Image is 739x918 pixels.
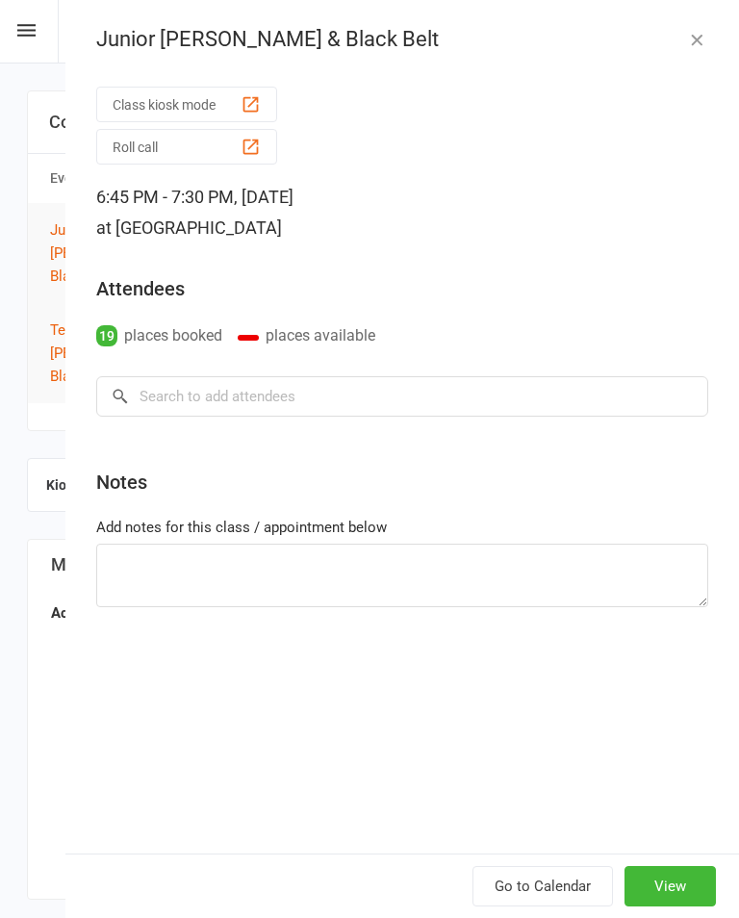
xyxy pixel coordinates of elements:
a: 451Active / Suspended [41,803,201,856]
strong: Active / Suspended Members [51,604,242,622]
div: 6:45 PM - 7:30 PM, [DATE] [96,182,708,243]
strong: 451 [51,814,118,840]
div: 19 [96,325,117,346]
span: at [GEOGRAPHIC_DATA] [96,217,282,238]
div: places booked [96,322,222,349]
button: View [624,866,716,906]
div: Attendees [96,275,185,302]
a: Go to Calendar [472,866,613,906]
span: Junior [PERSON_NAME] & Black Belt [50,221,173,285]
h3: Members [51,555,688,574]
strong: Kiosk modes: [46,477,128,493]
button: Class kiosk mode [96,87,277,122]
div: Junior [PERSON_NAME] & Black Belt [65,27,739,52]
div: Add notes for this class / appointment below [96,516,708,539]
button: Roll call [96,129,277,165]
h3: Coming up [DATE] [49,113,690,132]
button: Teens [PERSON_NAME] & Black Belt [50,319,197,388]
span: Teens [PERSON_NAME] & Black Belt [50,321,173,385]
div: Notes [96,469,147,496]
button: Junior [PERSON_NAME] & Black Belt [50,218,197,288]
th: Event/Booking [41,154,206,203]
input: Search to add attendees [96,376,708,417]
div: places available [238,322,375,349]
